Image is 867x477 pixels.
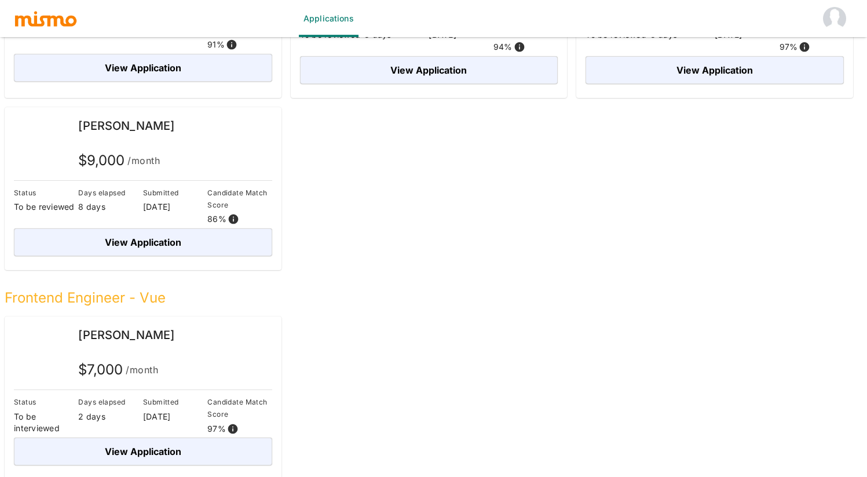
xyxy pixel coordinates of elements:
span: /month [127,152,160,169]
img: logo [14,10,78,27]
button: View Application [14,54,272,82]
p: To be reviewed [14,201,78,213]
button: View Application [14,438,272,465]
h5: $ 9,000 [78,151,160,170]
img: HM wayfinder [823,7,846,30]
p: To be interviewed [14,411,78,434]
span: [PERSON_NAME] [78,328,174,342]
img: nt7vutzjcyyhk235jgkacrr94701 [14,326,49,361]
p: 97 % [780,41,798,53]
img: usvok8pe79crw6epgbytvhnadqxt [14,116,49,151]
button: View Application [14,228,272,256]
svg: View resume score details [228,213,239,225]
svg: View resume score details [227,423,239,435]
p: 94 % [493,41,513,53]
svg: View resume score details [799,41,810,53]
p: Status [14,396,78,408]
p: 86 % [207,213,226,225]
p: Candidate Match Score [207,396,272,420]
p: 8 days [78,201,142,213]
svg: View resume score details [514,41,525,53]
p: [DATE] [143,411,207,423]
h5: $ 7,000 [78,361,158,379]
button: View Application [586,56,844,84]
h5: Frontend Engineer - Vue [5,289,853,307]
p: 97 % [207,423,226,435]
p: [DATE] [143,201,207,213]
p: Submitted [143,187,207,199]
button: View Application [300,56,558,84]
p: Submitted [143,396,207,408]
svg: View resume score details [226,39,237,50]
span: /month [126,362,158,378]
p: 91 % [207,39,225,50]
p: Days elapsed [78,396,142,408]
p: Status [14,187,78,199]
p: 2 days [78,411,142,423]
p: Candidate Match Score [207,187,272,211]
p: Days elapsed [78,187,142,199]
span: [PERSON_NAME] [78,119,174,133]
